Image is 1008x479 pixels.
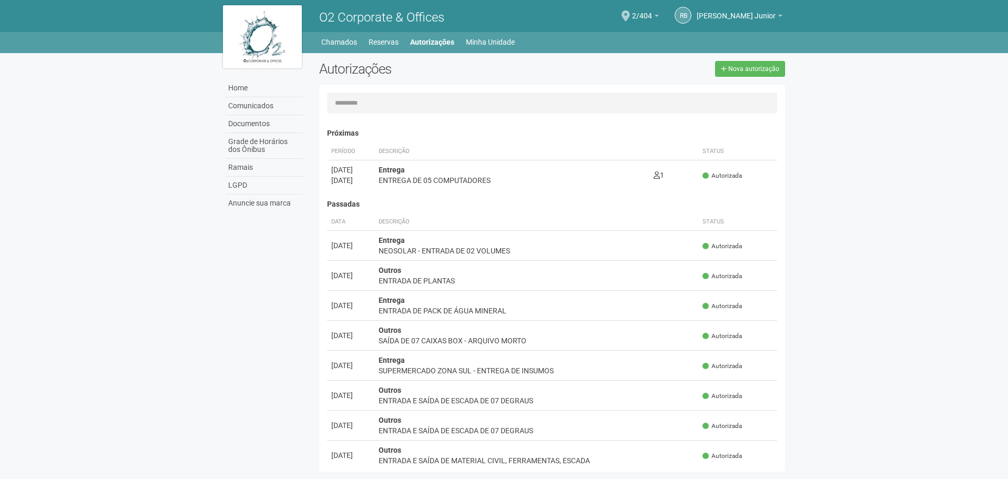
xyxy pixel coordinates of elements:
span: Autorizada [702,332,742,341]
div: [DATE] [331,450,370,461]
span: Autorizada [702,242,742,251]
a: [PERSON_NAME] Junior [697,13,782,22]
strong: Outros [379,266,401,274]
span: Raul Barrozo da Motta Junior [697,2,776,20]
div: ENTRADA DE PACK DE ÁGUA MINERAL [379,305,695,316]
div: [DATE] [331,420,370,431]
div: SAÍDA DE 07 CAIXAS BOX - ARQUIVO MORTO [379,335,695,346]
div: [DATE] [331,175,370,186]
strong: Outros [379,416,401,424]
strong: Entrega [379,236,405,244]
a: LGPD [226,177,303,195]
span: Nova autorização [728,65,779,73]
div: ENTRADA DE PLANTAS [379,276,695,286]
th: Descrição [374,143,649,160]
a: Autorizações [410,35,454,49]
a: 2/404 [632,13,659,22]
span: Autorizada [702,171,742,180]
div: [DATE] [331,360,370,371]
div: ENTRADA E SAÍDA DE ESCADA DE 07 DEGRAUS [379,425,695,436]
strong: Entrega [379,296,405,304]
a: Nova autorização [715,61,785,77]
div: [DATE] [331,330,370,341]
div: ENTRADA E SAÍDA DE ESCADA DE 07 DEGRAUS [379,395,695,406]
span: Autorizada [702,362,742,371]
a: Ramais [226,159,303,177]
a: Documentos [226,115,303,133]
span: Autorizada [702,422,742,431]
h4: Próximas [327,129,778,137]
strong: Outros [379,326,401,334]
th: Status [698,213,777,231]
div: SUPERMERCADO ZONA SUL - ENTREGA DE INSUMOS [379,365,695,376]
div: [DATE] [331,300,370,311]
div: [DATE] [331,270,370,281]
span: Autorizada [702,392,742,401]
strong: Outros [379,446,401,454]
strong: Entrega [379,166,405,174]
a: RB [675,7,691,24]
a: Chamados [321,35,357,49]
div: ENTRADA E SAÍDA DE MATERIAL CIVIL, FERRAMENTAS, ESCADA [379,455,695,466]
th: Período [327,143,374,160]
img: logo.jpg [223,5,302,68]
span: 2/404 [632,2,652,20]
span: Autorizada [702,302,742,311]
div: [DATE] [331,390,370,401]
span: 1 [654,171,664,179]
span: Autorizada [702,452,742,461]
h4: Passadas [327,200,778,208]
th: Descrição [374,213,699,231]
a: Comunicados [226,97,303,115]
div: [DATE] [331,240,370,251]
div: ENTREGA DE 05 COMPUTADORES [379,175,645,186]
a: Grade de Horários dos Ônibus [226,133,303,159]
th: Status [698,143,777,160]
th: Data [327,213,374,231]
div: NEOSOLAR - ENTRADA DE 02 VOLUMES [379,246,695,256]
a: Reservas [369,35,399,49]
strong: Outros [379,386,401,394]
div: [DATE] [331,165,370,175]
a: Anuncie sua marca [226,195,303,212]
strong: Entrega [379,356,405,364]
h2: Autorizações [319,61,544,77]
span: O2 Corporate & Offices [319,10,444,25]
a: Minha Unidade [466,35,515,49]
span: Autorizada [702,272,742,281]
a: Home [226,79,303,97]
